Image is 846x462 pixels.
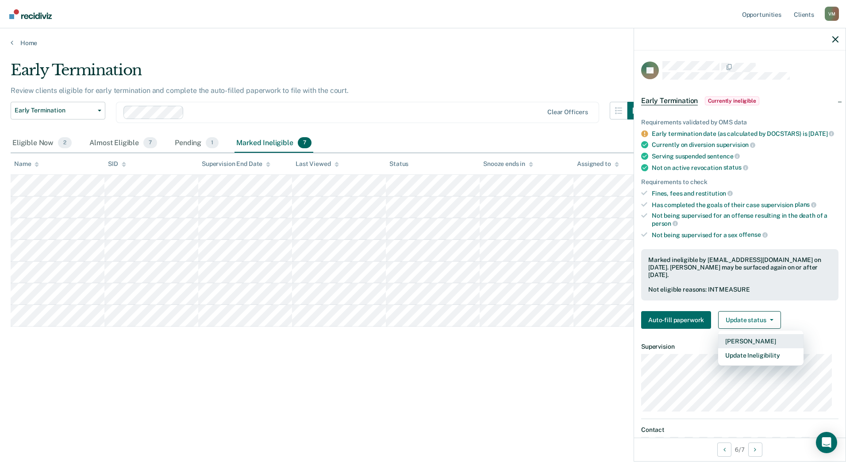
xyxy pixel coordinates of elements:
[716,141,755,148] span: supervision
[748,443,762,457] button: Next Opportunity
[718,311,781,329] button: Update status
[641,311,711,329] button: Auto-fill paperwork
[634,438,846,461] div: 6 / 7
[11,61,645,86] div: Early Termination
[547,108,588,116] div: Clear officers
[483,160,533,168] div: Snooze ends in
[14,160,39,168] div: Name
[143,137,157,149] span: 7
[652,231,838,239] div: Not being supervised for a sex
[723,164,748,171] span: status
[648,256,831,278] div: Marked ineligible by [EMAIL_ADDRESS][DOMAIN_NAME] on [DATE]. [PERSON_NAME] may be surfaced again ...
[652,201,838,209] div: Has completed the goals of their case supervision
[641,96,698,105] span: Early Termination
[173,134,220,153] div: Pending
[825,7,839,21] div: V M
[298,137,311,149] span: 7
[641,343,838,350] dt: Supervision
[11,39,835,47] a: Home
[641,426,838,434] dt: Contact
[652,220,678,227] span: person
[718,348,804,362] button: Update Ineligibility
[718,334,804,348] button: [PERSON_NAME]
[9,9,52,19] img: Recidiviz
[707,153,740,160] span: sentence
[717,443,731,457] button: Previous Opportunity
[652,141,838,149] div: Currently on diversion
[816,432,837,453] div: Open Intercom Messenger
[795,201,816,208] span: plans
[652,189,838,197] div: Fines, fees and
[206,137,219,149] span: 1
[652,212,838,227] div: Not being supervised for an offense resulting in the death of a
[634,87,846,115] div: Early TerminationCurrently ineligible
[696,190,733,197] span: restitution
[389,160,408,168] div: Status
[11,134,73,153] div: Eligible Now
[202,160,270,168] div: Supervision End Date
[577,160,619,168] div: Assigned to
[648,286,831,293] div: Not eligible reasons: INT MEASURE
[825,7,839,21] button: Profile dropdown button
[88,134,159,153] div: Almost Eligible
[739,231,768,238] span: offense
[58,137,72,149] span: 2
[652,152,838,160] div: Serving suspended
[652,164,838,172] div: Not on active revocation
[11,86,349,95] p: Review clients eligible for early termination and complete the auto-filled paperwork to file with...
[641,178,838,186] div: Requirements to check
[705,96,759,105] span: Currently ineligible
[15,107,94,114] span: Early Termination
[296,160,338,168] div: Last Viewed
[652,130,838,138] div: Early termination date (as calculated by DOCSTARS) is [DATE]
[108,160,126,168] div: SID
[235,134,313,153] div: Marked Ineligible
[641,119,838,126] div: Requirements validated by OMS data
[641,311,715,329] a: Navigate to form link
